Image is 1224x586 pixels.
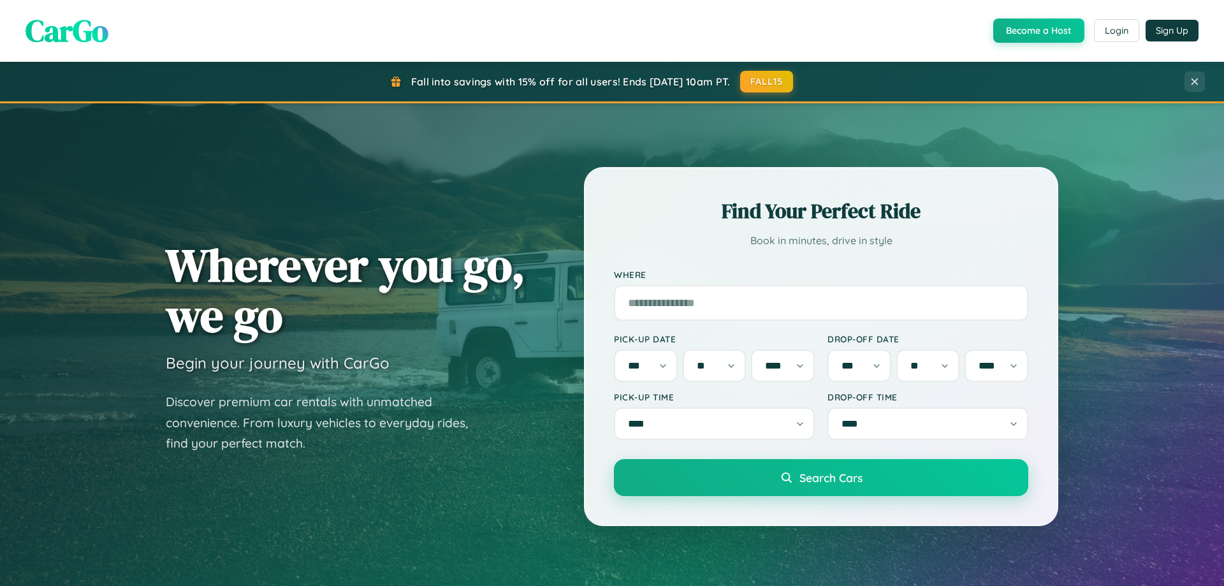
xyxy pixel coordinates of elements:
h2: Find Your Perfect Ride [614,197,1028,225]
span: Search Cars [799,471,863,485]
button: Become a Host [993,18,1084,43]
span: Fall into savings with 15% off for all users! Ends [DATE] 10am PT. [411,75,731,88]
h3: Begin your journey with CarGo [166,353,390,372]
p: Discover premium car rentals with unmatched convenience. From luxury vehicles to everyday rides, ... [166,392,484,454]
button: FALL15 [740,71,794,92]
button: Login [1094,19,1139,42]
h1: Wherever you go, we go [166,240,525,341]
span: CarGo [25,10,108,52]
p: Book in minutes, drive in style [614,231,1028,250]
button: Sign Up [1146,20,1198,41]
label: Pick-up Date [614,333,815,344]
label: Drop-off Time [827,392,1028,402]
label: Drop-off Date [827,333,1028,344]
label: Pick-up Time [614,392,815,402]
label: Where [614,269,1028,280]
button: Search Cars [614,459,1028,496]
